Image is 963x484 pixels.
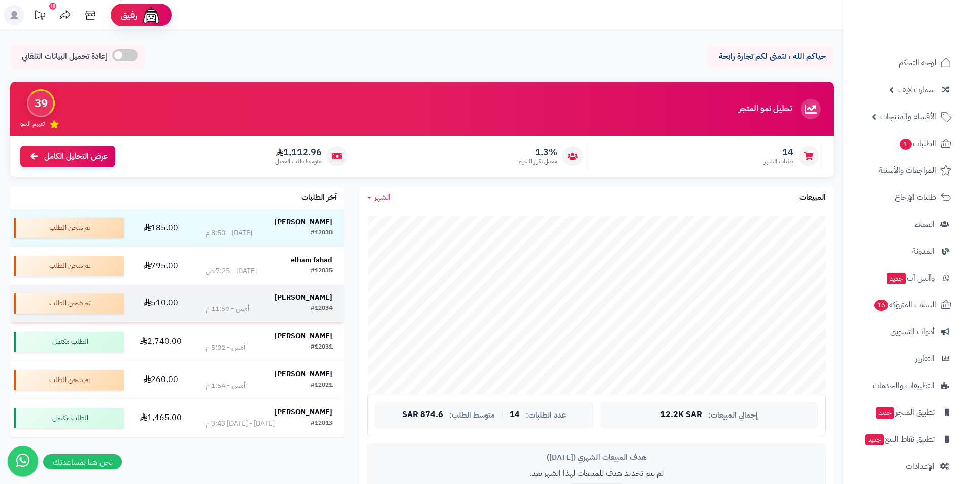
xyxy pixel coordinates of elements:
div: 10 [49,3,56,10]
strong: [PERSON_NAME] [275,369,333,379]
strong: elham fahad [291,255,333,265]
strong: [PERSON_NAME] [275,331,333,341]
span: 1 [900,139,912,150]
div: تم شحن الطلب [14,256,124,276]
span: الطلبات [899,136,936,151]
td: 1,465.00 [128,399,193,437]
span: الشهر [374,191,391,203]
span: الأقسام والمنتجات [880,110,936,124]
td: 260.00 [128,361,193,399]
img: ai-face.png [141,5,161,25]
span: تقييم النمو [20,120,45,128]
span: 16 [874,300,888,312]
div: [DATE] - 8:50 م [206,228,252,238]
span: 1,112.96 [275,147,322,158]
img: logo-2.png [894,21,953,43]
div: [DATE] - [DATE] 3:43 م [206,419,275,429]
strong: [PERSON_NAME] [275,217,333,227]
span: معدل تكرار الشراء [519,157,557,166]
p: لم يتم تحديد هدف للمبيعات لهذا الشهر بعد. [375,468,818,479]
a: المدونة [850,239,957,263]
span: طلبات الشهر [764,157,793,166]
span: متوسط الطلب: [449,411,495,420]
div: #12031 [311,342,333,353]
a: طلبات الإرجاع [850,185,957,210]
div: #12021 [311,381,333,391]
span: رفيق [121,9,137,21]
a: الشهر [367,192,391,203]
span: التطبيقات والخدمات [873,378,935,393]
td: 510.00 [128,285,193,322]
h3: المبيعات [799,193,826,202]
span: تطبيق نقاط البيع [864,432,935,446]
a: التطبيقات والخدمات [850,373,957,398]
strong: [PERSON_NAME] [275,292,333,303]
p: حياكم الله ، نتمنى لكم تجارة رابحة [714,51,826,62]
div: الطلب مكتمل [14,408,124,428]
a: الإعدادات [850,454,957,478]
strong: [PERSON_NAME] [275,407,333,418]
a: تطبيق المتجرجديد [850,400,957,425]
span: إعادة تحميل البيانات التلقائي [22,51,107,62]
span: المدونة [912,244,935,258]
a: تحديثات المنصة [27,5,52,28]
td: 185.00 [128,209,193,247]
span: وآتس آب [886,271,935,285]
a: المراجعات والأسئلة [850,158,957,183]
a: السلات المتروكة16 [850,293,957,317]
span: السلات المتروكة [873,298,936,312]
span: 14 [764,147,793,158]
a: التقارير [850,347,957,371]
span: لوحة التحكم [899,56,936,70]
span: العملاء [915,217,935,231]
div: #12034 [311,304,333,314]
span: متوسط طلب العميل [275,157,322,166]
span: عرض التحليل الكامل [44,151,108,162]
a: لوحة التحكم [850,51,957,75]
div: #12013 [311,419,333,429]
span: أدوات التسويق [890,325,935,339]
a: الطلبات1 [850,131,957,156]
span: 12.2K SAR [660,410,702,420]
span: الإعدادات [906,459,935,473]
span: 14 [510,410,520,420]
a: وآتس آبجديد [850,266,957,290]
div: تم شحن الطلب [14,370,124,390]
div: [DATE] - 7:25 ص [206,266,257,276]
span: المراجعات والأسئلة [879,163,936,178]
span: سمارت لايف [898,83,935,97]
div: تم شحن الطلب [14,218,124,238]
span: جديد [865,434,884,445]
a: تطبيق نقاط البيعجديد [850,427,957,452]
div: الطلب مكتمل [14,332,124,352]
span: عدد الطلبات: [526,411,566,420]
span: 874.6 SAR [402,410,443,420]
div: أمس - 11:59 م [206,304,249,314]
span: جديد [887,273,906,284]
span: | [501,411,504,419]
span: 1.3% [519,147,557,158]
div: أمس - 5:02 م [206,342,245,353]
h3: تحليل نمو المتجر [739,105,792,114]
div: أمس - 1:54 م [206,381,245,391]
a: العملاء [850,212,957,236]
div: #12038 [311,228,333,238]
span: إجمالي المبيعات: [708,411,758,420]
a: أدوات التسويق [850,320,957,344]
td: 795.00 [128,247,193,285]
div: هدف المبيعات الشهري ([DATE]) [375,452,818,463]
span: تطبيق المتجر [875,405,935,420]
div: تم شحن الطلب [14,293,124,314]
div: #12035 [311,266,333,276]
span: التقارير [915,352,935,366]
td: 2,740.00 [128,323,193,361]
h3: آخر الطلبات [301,193,337,202]
span: جديد [876,407,894,419]
span: طلبات الإرجاع [895,190,936,204]
a: عرض التحليل الكامل [20,146,115,167]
